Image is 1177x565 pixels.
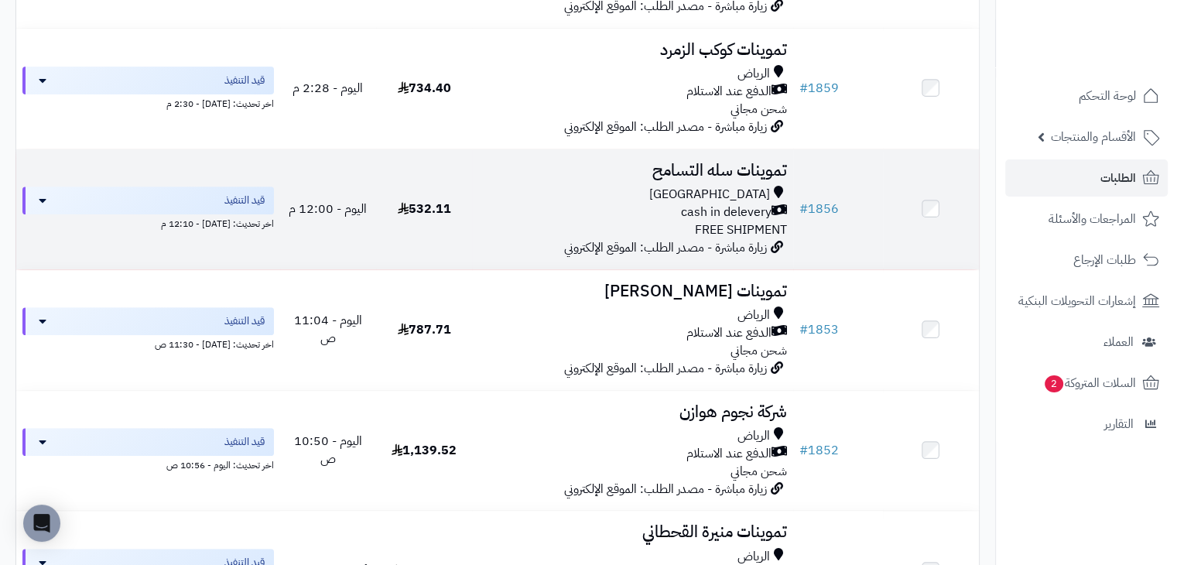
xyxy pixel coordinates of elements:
[22,94,274,111] div: اخر تحديث: [DATE] - 2:30 م
[564,118,767,136] span: زيارة مباشرة - مصدر الطلب: الموقع الإلكتروني
[1049,208,1136,230] span: المراجعات والأسئلة
[22,456,274,472] div: اخر تحديث: اليوم - 10:56 ص
[224,313,265,329] span: قيد التنفيذ
[564,238,767,257] span: زيارة مباشرة - مصدر الطلب: الموقع الإلكتروني
[22,214,274,231] div: اخر تحديث: [DATE] - 12:10 م
[1005,159,1168,197] a: الطلبات
[681,204,772,221] span: cash in delevery
[1051,126,1136,148] span: الأقسام والمنتجات
[398,79,451,98] span: 734.40
[478,403,786,421] h3: شركة نجوم هوازن
[398,320,451,339] span: 787.71
[224,434,265,450] span: قيد التنفيذ
[1104,413,1134,435] span: التقارير
[1005,200,1168,238] a: المراجعات والأسئلة
[1079,85,1136,107] span: لوحة التحكم
[730,462,787,481] span: شحن مجاني
[392,441,457,460] span: 1,139.52
[293,79,363,98] span: اليوم - 2:28 م
[799,200,808,218] span: #
[478,523,786,541] h3: تموينات منيرة القحطاني
[564,359,767,378] span: زيارة مباشرة - مصدر الطلب: الموقع الإلكتروني
[730,100,787,118] span: شحن مجاني
[22,335,274,351] div: اخر تحديث: [DATE] - 11:30 ص
[478,41,786,59] h3: تموينات كوكب الزمرد
[686,445,772,463] span: الدفع عند الاستلام
[799,320,839,339] a: #1853
[737,306,770,324] span: الرياض
[1005,406,1168,443] a: التقارير
[1005,77,1168,115] a: لوحة التحكم
[564,480,767,498] span: زيارة مباشرة - مصدر الطلب: الموقع الإلكتروني
[799,441,839,460] a: #1852
[695,221,787,239] span: FREE SHIPMENT
[294,311,362,348] span: اليوم - 11:04 ص
[478,282,786,300] h3: تموينات [PERSON_NAME]
[799,200,839,218] a: #1856
[478,162,786,180] h3: تموينات سله التسامح
[686,83,772,101] span: الدفع عند الاستلام
[1073,249,1136,271] span: طلبات الإرجاع
[737,427,770,445] span: الرياض
[1018,290,1136,312] span: إشعارات التحويلات البنكية
[737,65,770,83] span: الرياض
[1005,365,1168,402] a: السلات المتروكة2
[398,200,451,218] span: 532.11
[799,320,808,339] span: #
[1005,241,1168,279] a: طلبات الإرجاع
[23,505,60,542] div: Open Intercom Messenger
[289,200,367,218] span: اليوم - 12:00 م
[649,186,770,204] span: [GEOGRAPHIC_DATA]
[1103,331,1134,353] span: العملاء
[1044,375,1063,392] span: 2
[1100,167,1136,189] span: الطلبات
[799,79,808,98] span: #
[1043,372,1136,394] span: السلات المتروكة
[294,432,362,468] span: اليوم - 10:50 ص
[799,441,808,460] span: #
[730,341,787,360] span: شحن مجاني
[224,73,265,88] span: قيد التنفيذ
[1005,324,1168,361] a: العملاء
[686,324,772,342] span: الدفع عند الاستلام
[799,79,839,98] a: #1859
[1072,30,1162,63] img: logo-2.png
[1005,282,1168,320] a: إشعارات التحويلات البنكية
[224,193,265,208] span: قيد التنفيذ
